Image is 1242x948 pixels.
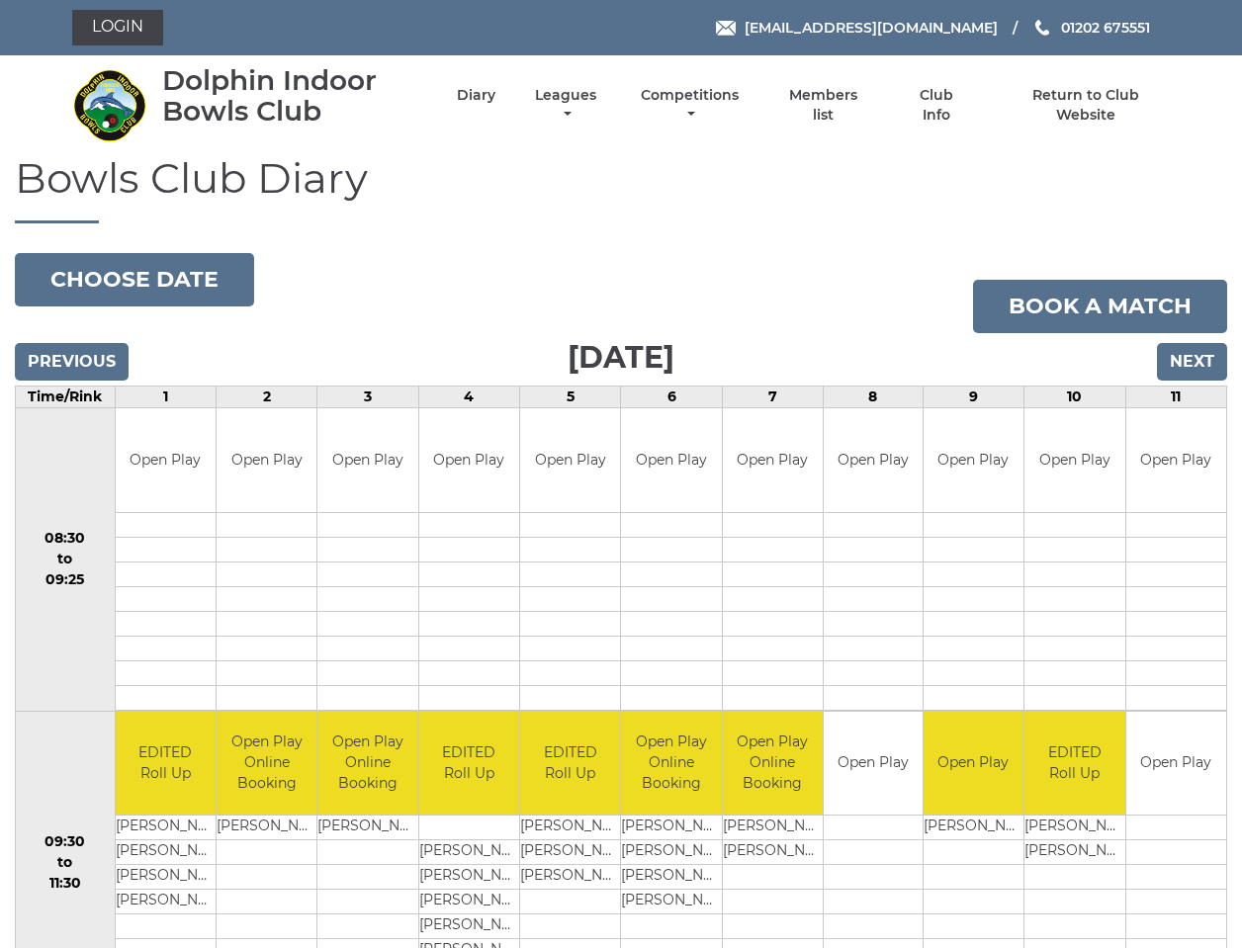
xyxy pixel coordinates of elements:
[923,387,1023,408] td: 9
[520,865,620,890] td: [PERSON_NAME]
[116,712,216,816] td: EDITED Roll Up
[745,19,998,37] span: [EMAIL_ADDRESS][DOMAIN_NAME]
[116,840,216,865] td: [PERSON_NAME]
[621,712,721,816] td: Open Play Online Booking
[520,408,620,512] td: Open Play
[116,890,216,914] td: [PERSON_NAME]
[1024,816,1124,840] td: [PERSON_NAME]
[317,816,417,840] td: [PERSON_NAME]
[116,816,216,840] td: [PERSON_NAME]
[1061,19,1150,37] span: 01202 675551
[520,840,620,865] td: [PERSON_NAME]
[217,816,316,840] td: [PERSON_NAME]
[530,86,601,125] a: Leagues
[924,816,1023,840] td: [PERSON_NAME]
[621,890,721,914] td: [PERSON_NAME]
[116,865,216,890] td: [PERSON_NAME]
[1035,20,1049,36] img: Phone us
[217,408,316,512] td: Open Play
[520,387,621,408] td: 5
[824,408,923,512] td: Open Play
[317,712,417,816] td: Open Play Online Booking
[1024,840,1124,865] td: [PERSON_NAME]
[636,86,744,125] a: Competitions
[723,712,823,816] td: Open Play Online Booking
[1126,712,1226,816] td: Open Play
[317,387,418,408] td: 3
[1024,408,1124,512] td: Open Play
[419,408,519,512] td: Open Play
[973,280,1227,333] a: Book a match
[419,840,519,865] td: [PERSON_NAME]
[520,816,620,840] td: [PERSON_NAME]
[116,408,216,512] td: Open Play
[904,86,968,125] a: Club Info
[115,387,216,408] td: 1
[317,408,417,512] td: Open Play
[162,65,422,127] div: Dolphin Indoor Bowls Club
[722,387,823,408] td: 7
[457,86,495,105] a: Diary
[16,387,116,408] td: Time/Rink
[716,17,998,39] a: Email [EMAIL_ADDRESS][DOMAIN_NAME]
[778,86,869,125] a: Members list
[723,840,823,865] td: [PERSON_NAME]
[15,253,254,306] button: Choose date
[1024,712,1124,816] td: EDITED Roll Up
[1157,343,1227,381] input: Next
[1126,408,1226,512] td: Open Play
[723,408,823,512] td: Open Play
[621,816,721,840] td: [PERSON_NAME]
[15,155,1227,223] h1: Bowls Club Diary
[723,816,823,840] td: [PERSON_NAME]
[924,408,1023,512] td: Open Play
[419,890,519,914] td: [PERSON_NAME]
[72,68,146,142] img: Dolphin Indoor Bowls Club
[924,712,1023,816] td: Open Play
[419,865,519,890] td: [PERSON_NAME]
[621,865,721,890] td: [PERSON_NAME]
[824,387,924,408] td: 8
[15,343,129,381] input: Previous
[824,712,923,816] td: Open Play
[419,712,519,816] td: EDITED Roll Up
[16,408,116,712] td: 08:30 to 09:25
[1125,387,1226,408] td: 11
[216,387,316,408] td: 2
[418,387,519,408] td: 4
[217,712,316,816] td: Open Play Online Booking
[621,408,721,512] td: Open Play
[1003,86,1170,125] a: Return to Club Website
[419,914,519,939] td: [PERSON_NAME]
[520,712,620,816] td: EDITED Roll Up
[716,21,736,36] img: Email
[621,840,721,865] td: [PERSON_NAME]
[621,387,722,408] td: 6
[1024,387,1125,408] td: 10
[72,10,163,45] a: Login
[1032,17,1150,39] a: Phone us 01202 675551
